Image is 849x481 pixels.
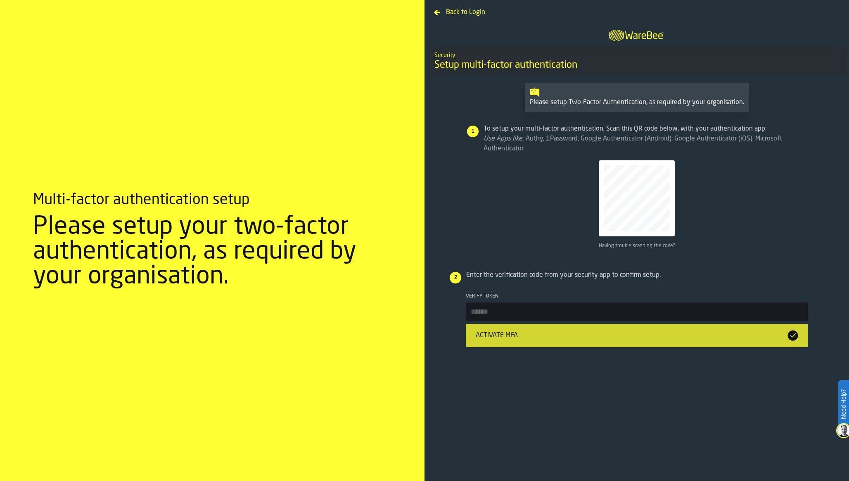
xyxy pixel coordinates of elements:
div: Having trouble scanning the code? [599,243,675,249]
div: Multi-factor authentication setup [33,192,249,208]
label: button-toolbar-Verify Token [466,293,808,321]
input: button-toolbar-Verify Token [466,302,808,321]
label: Need Help? [839,381,848,427]
a: Google Authenticator (iOS) [674,136,752,142]
span: Use Apps like: [484,136,524,142]
a: Back to Login [431,7,489,13]
div: Please setup your two-factor authentication, as required by your organisation. [33,215,391,289]
div: Please setup Two-Factor Authentication, as required by your organisation. [530,98,744,107]
button: button-Activate MFA [466,324,808,347]
a: Google Authenticator (Android) [581,136,671,142]
span: Back to Login [446,7,485,17]
div: Enter the verification code from your security app to confirm setup. [449,270,824,280]
div: To setup your multi-factor authentication, Scan this QR code below, with your authentication app: [484,124,807,154]
a: Authy [526,136,543,142]
h2: Sub Title [434,50,839,59]
a: 1Password [546,136,578,142]
p: , , , , [484,134,807,154]
div: Verify Token [466,293,808,299]
span: 2 [450,275,461,281]
a: logo-header [601,23,672,46]
span: Setup multi-factor authentication [434,59,577,72]
div: title-Setup multi-factor authentication [428,46,846,76]
span: 1 [467,129,478,134]
div: Activate MFA [472,331,785,341]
